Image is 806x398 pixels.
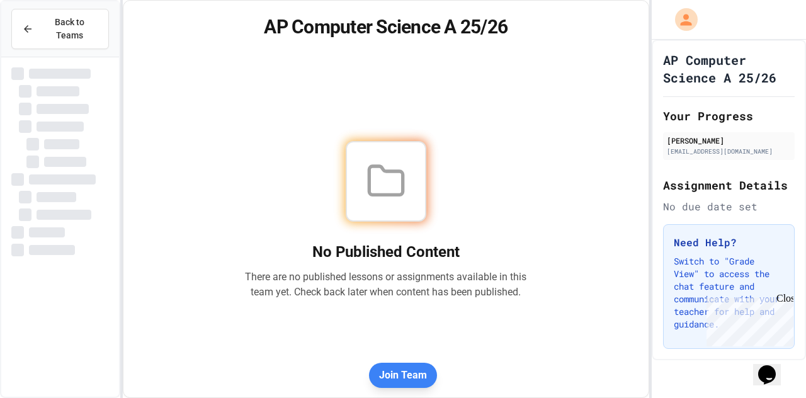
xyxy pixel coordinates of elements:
button: Join Team [369,363,437,388]
iframe: chat widget [701,293,793,346]
h2: No Published Content [245,242,527,262]
div: No due date set [663,199,795,214]
h2: Your Progress [663,107,795,125]
div: [EMAIL_ADDRESS][DOMAIN_NAME] [667,147,792,156]
p: There are no published lessons or assignments available in this team yet. Check back later when c... [245,270,527,300]
h1: AP Computer Science A 25/26 [663,51,795,86]
h2: Assignment Details [663,176,795,194]
button: Back to Teams [11,9,109,49]
div: [PERSON_NAME] [667,135,792,146]
iframe: chat widget [753,348,793,385]
p: Switch to "Grade View" to access the chat feature and communicate with your teacher for help and ... [674,255,785,331]
h1: AP Computer Science A 25/26 [139,16,633,38]
div: My Account [662,5,701,34]
div: Chat with us now!Close [5,5,87,80]
h3: Need Help? [674,235,785,250]
span: Back to Teams [41,16,98,42]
